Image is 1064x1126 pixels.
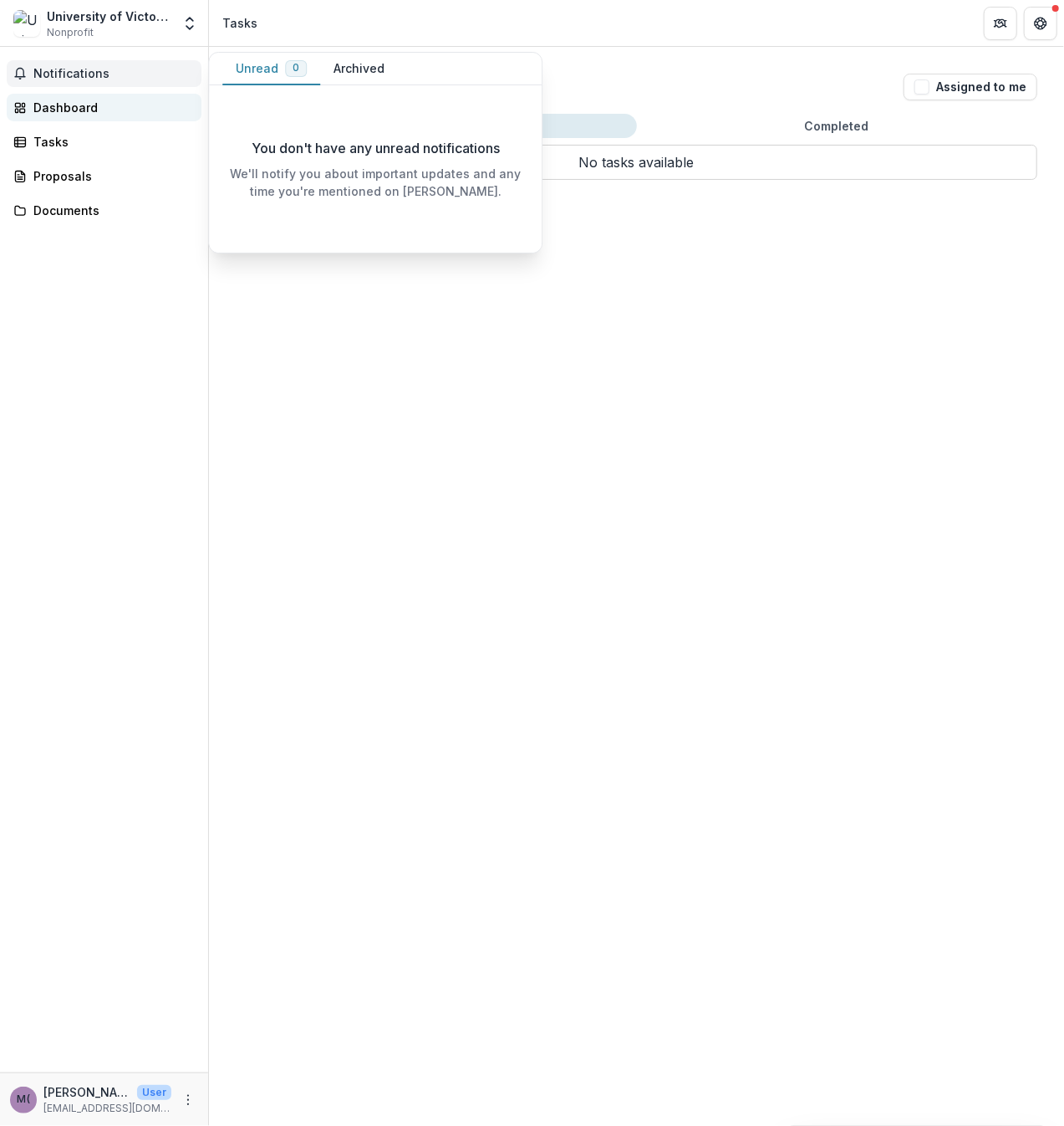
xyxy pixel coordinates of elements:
span: Notifications [33,67,195,81]
button: Archived [320,53,398,85]
div: Proposals [33,167,188,185]
button: Assigned to me [904,74,1037,100]
img: University of Victoria (Biology Department) [13,10,40,37]
a: Proposals [7,162,201,190]
div: Dashboard [33,99,188,116]
div: Tasks [222,14,257,32]
p: [PERSON_NAME] (UVic) [43,1083,130,1101]
button: Get Help [1024,7,1057,40]
button: Partners [984,7,1017,40]
span: 0 [293,62,299,74]
p: [EMAIL_ADDRESS][DOMAIN_NAME] [43,1101,171,1116]
nav: breadcrumb [216,11,264,35]
p: We'll notify you about important updates and any time you're mentioned on [PERSON_NAME]. [222,165,528,200]
div: University of Victoria (Biology Department) [47,8,171,25]
button: More [178,1090,198,1110]
p: You don't have any unread notifications [252,138,500,158]
button: Unread [222,53,320,85]
div: Mack Bartlett (UVic) [17,1094,30,1105]
button: Open entity switcher [178,7,201,40]
a: Documents [7,197,201,224]
a: Tasks [7,128,201,156]
a: Dashboard [7,94,201,121]
div: Tasks [33,133,188,151]
div: Documents [33,202,188,219]
button: Notifications [7,60,201,87]
p: No tasks available [236,145,1037,180]
p: User [137,1085,171,1100]
button: Completed [637,114,1038,138]
span: Nonprofit [47,25,94,40]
